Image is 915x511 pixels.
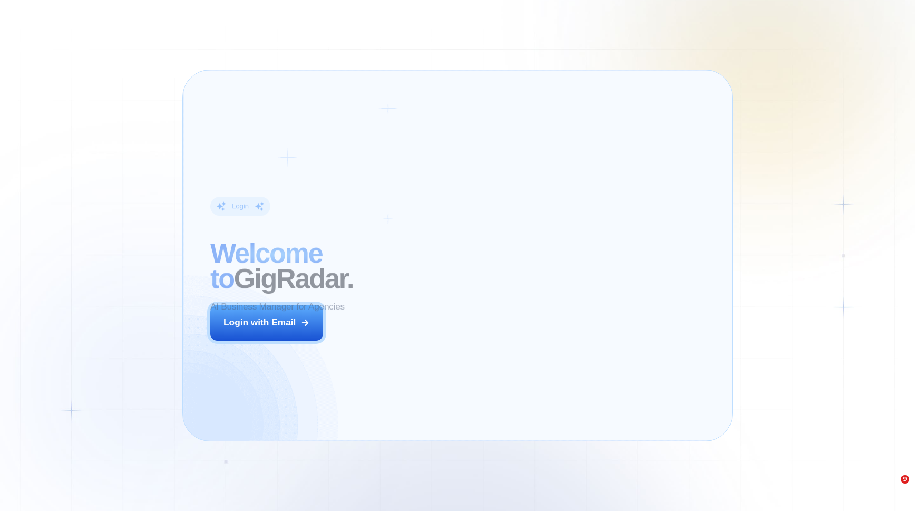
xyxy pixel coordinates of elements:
div: CEO [492,333,509,342]
div: Digital Agency [515,333,566,342]
p: AI Business Manager for Agencies [210,301,345,313]
p: Previously, we had a 5% to 7% reply rate on Upwork, but now our sales increased by 17%-20%. This ... [455,354,696,404]
span: Welcome to [210,238,323,294]
h2: The next generation of lead generation. [441,243,709,293]
iframe: Intercom live chat [879,475,904,500]
div: Login with Email [223,316,296,329]
span: 9 [901,475,909,484]
h2: ‍ GigRadar. [210,241,418,291]
div: [PERSON_NAME] [492,319,578,329]
button: Login with Email [210,305,324,340]
div: Login [232,202,249,211]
